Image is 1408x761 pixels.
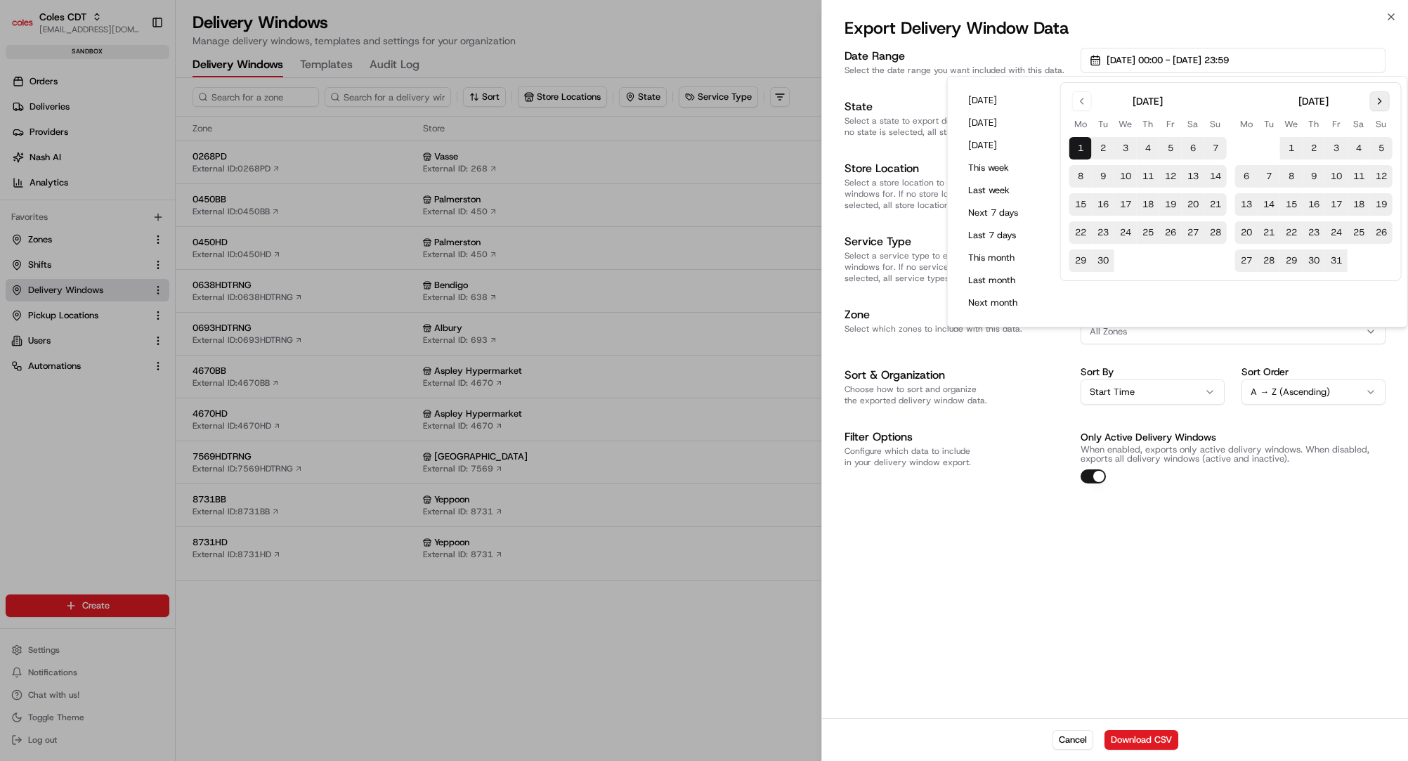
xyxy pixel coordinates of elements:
button: [DATE] [962,136,1046,155]
th: Sunday [1204,117,1227,131]
th: Monday [1235,117,1258,131]
p: Configure which data to include in your delivery window export. [845,445,1069,468]
button: 6 [1182,137,1204,160]
th: Saturday [1182,117,1204,131]
button: 2 [1303,137,1325,160]
div: [DATE] [1298,94,1329,108]
button: 8 [1069,165,1092,188]
button: 21 [1204,193,1227,216]
button: 28 [1204,221,1227,244]
th: Friday [1159,117,1182,131]
button: 29 [1280,249,1303,272]
h3: Sort & Organization [845,367,1069,384]
h2: Export Delivery Window Data [845,17,1386,39]
p: Select a state to export delivery windows for. If no state is selected, all states will be included. [845,115,1069,138]
button: 18 [1348,193,1370,216]
button: 9 [1092,165,1114,188]
button: 9 [1303,165,1325,188]
button: Start new chat [239,138,256,155]
button: 10 [1325,165,1348,188]
button: 18 [1137,193,1159,216]
button: 26 [1159,221,1182,244]
button: 2 [1092,137,1114,160]
button: Last month [962,271,1046,290]
button: 12 [1159,165,1182,188]
button: 26 [1370,221,1393,244]
p: Select which zones to include with this data. [845,323,1069,334]
h3: Zone [845,306,1069,323]
span: API Documentation [133,204,226,218]
button: Cancel [1052,730,1093,750]
button: Next 7 days [962,203,1046,223]
label: Sort Order [1241,367,1386,377]
p: Welcome 👋 [14,56,256,79]
button: All Zones [1081,319,1386,344]
th: Thursday [1303,117,1325,131]
th: Wednesday [1280,117,1303,131]
button: 11 [1348,165,1370,188]
div: 💻 [119,205,130,216]
button: 10 [1114,165,1137,188]
button: 23 [1092,221,1114,244]
button: 15 [1069,193,1092,216]
button: 28 [1258,249,1280,272]
button: [DATE] [962,113,1046,133]
button: 3 [1325,137,1348,160]
h3: State [845,98,1069,115]
p: Choose how to sort and organize the exported delivery window data. [845,384,1069,406]
button: 17 [1325,193,1348,216]
label: Only Active Delivery Windows [1081,431,1216,443]
button: [DATE] 00:00 - [DATE] 23:59 [1081,48,1386,73]
img: 1736555255976-a54dd68f-1ca7-489b-9aae-adbdc363a1c4 [14,134,39,160]
h3: Store Location [845,160,1069,177]
a: 📗Knowledge Base [8,198,113,223]
th: Thursday [1137,117,1159,131]
button: 25 [1137,221,1159,244]
p: Select a store location to export delivery windows for. If no store location is selected, all sto... [845,177,1069,211]
button: 13 [1235,193,1258,216]
button: 27 [1182,221,1204,244]
button: This month [962,248,1046,268]
button: 20 [1235,221,1258,244]
th: Monday [1069,117,1092,131]
button: Download CSV [1104,730,1178,750]
button: 13 [1182,165,1204,188]
button: Last 7 days [962,226,1046,245]
button: 22 [1280,221,1303,244]
button: Last week [962,181,1046,200]
h3: Date Range [845,48,1069,65]
label: Sort By [1081,367,1225,377]
div: Start new chat [48,134,230,148]
button: Go to previous month [1072,91,1092,111]
button: 14 [1258,193,1280,216]
button: 7 [1204,137,1227,160]
button: 19 [1370,193,1393,216]
button: 3 [1114,137,1137,160]
button: 20 [1182,193,1204,216]
button: 29 [1069,249,1092,272]
button: 16 [1303,193,1325,216]
button: Next month [962,293,1046,313]
h3: Service Type [845,233,1069,250]
button: 4 [1137,137,1159,160]
h3: Filter Options [845,429,1069,445]
span: All Zones [1090,325,1127,338]
button: 1 [1280,137,1303,160]
button: 5 [1370,137,1393,160]
button: 22 [1069,221,1092,244]
button: 1 [1069,137,1092,160]
a: Powered byPylon [99,238,170,249]
button: [DATE] [962,91,1046,110]
button: 12 [1370,165,1393,188]
button: 5 [1159,137,1182,160]
p: Select a service type to export delivery windows for. If no service type is selected, all service... [845,250,1069,284]
th: Saturday [1348,117,1370,131]
button: 24 [1114,221,1137,244]
div: We're available if you need us! [48,148,178,160]
div: [DATE] [1133,94,1163,108]
button: 30 [1303,249,1325,272]
th: Friday [1325,117,1348,131]
p: When enabled, exports only active delivery windows. When disabled, exports all delivery windows (... [1081,445,1386,464]
a: 💻API Documentation [113,198,231,223]
button: 7 [1258,165,1280,188]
